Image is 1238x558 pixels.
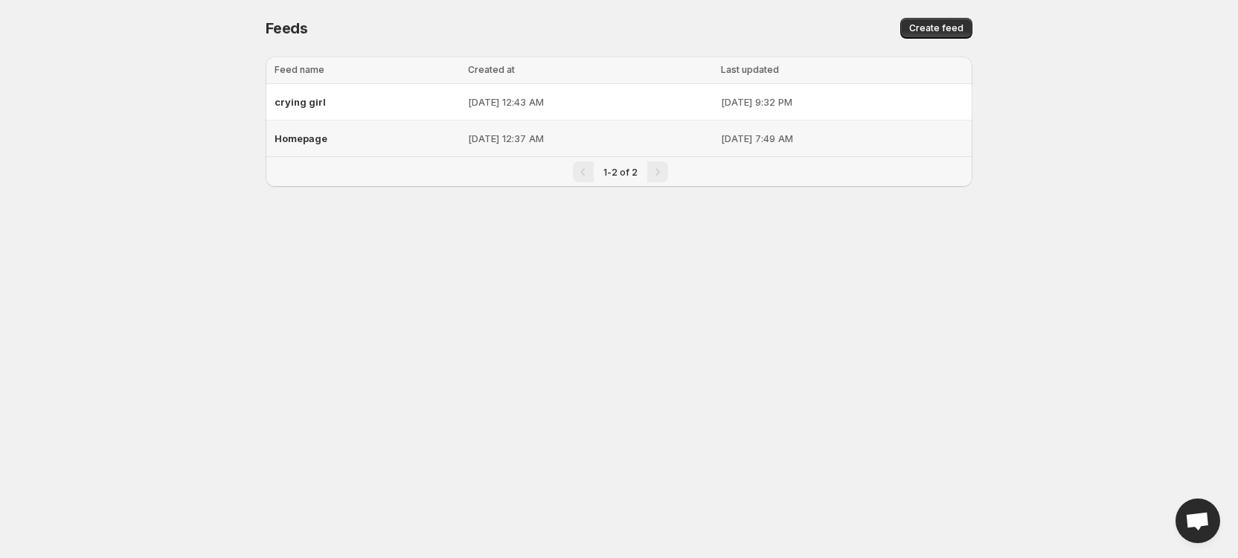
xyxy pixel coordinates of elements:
[721,94,963,109] p: [DATE] 9:32 PM
[603,167,638,178] span: 1-2 of 2
[468,94,713,109] p: [DATE] 12:43 AM
[468,131,713,146] p: [DATE] 12:37 AM
[266,156,972,187] nav: Pagination
[266,19,308,37] span: Feeds
[721,131,963,146] p: [DATE] 7:49 AM
[900,18,972,39] button: Create feed
[721,64,779,75] span: Last updated
[275,132,327,144] span: Homepage
[275,64,324,75] span: Feed name
[468,64,515,75] span: Created at
[909,22,963,34] span: Create feed
[275,96,326,108] span: crying girl
[1176,498,1220,543] div: Open chat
